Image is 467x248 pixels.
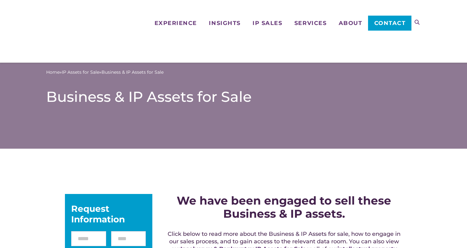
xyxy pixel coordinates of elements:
[209,20,240,26] span: Insights
[46,8,88,55] img: Metis Partners
[46,88,421,106] h1: Business & IP Assets for Sale
[339,20,362,26] span: About
[62,69,99,76] a: IP Assets for Sale
[177,194,391,221] strong: We have been engaged to sell these Business & IP assets.
[155,20,197,26] span: Experience
[253,20,282,26] span: IP Sales
[46,69,164,76] span: » »
[374,20,406,26] span: Contact
[368,16,411,31] a: Contact
[46,69,60,76] a: Home
[71,203,146,225] div: Request Information
[101,69,164,76] span: Business & IP Assets for Sale
[294,20,327,26] span: Services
